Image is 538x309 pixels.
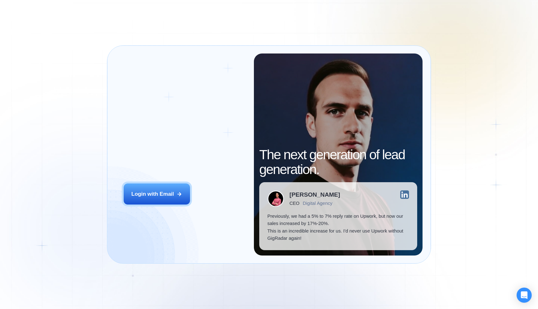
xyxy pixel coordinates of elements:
div: Login with Email [132,190,174,198]
h2: The next generation of lead generation. [259,147,417,177]
div: Open Intercom Messenger [517,288,532,303]
p: Previously, we had a 5% to 7% reply rate on Upwork, but now our sales increased by 17%-20%. This ... [267,212,409,242]
button: Login with Email [124,183,190,204]
div: Digital Agency [303,200,332,206]
div: CEO [289,200,299,206]
div: [PERSON_NAME] [289,192,340,198]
